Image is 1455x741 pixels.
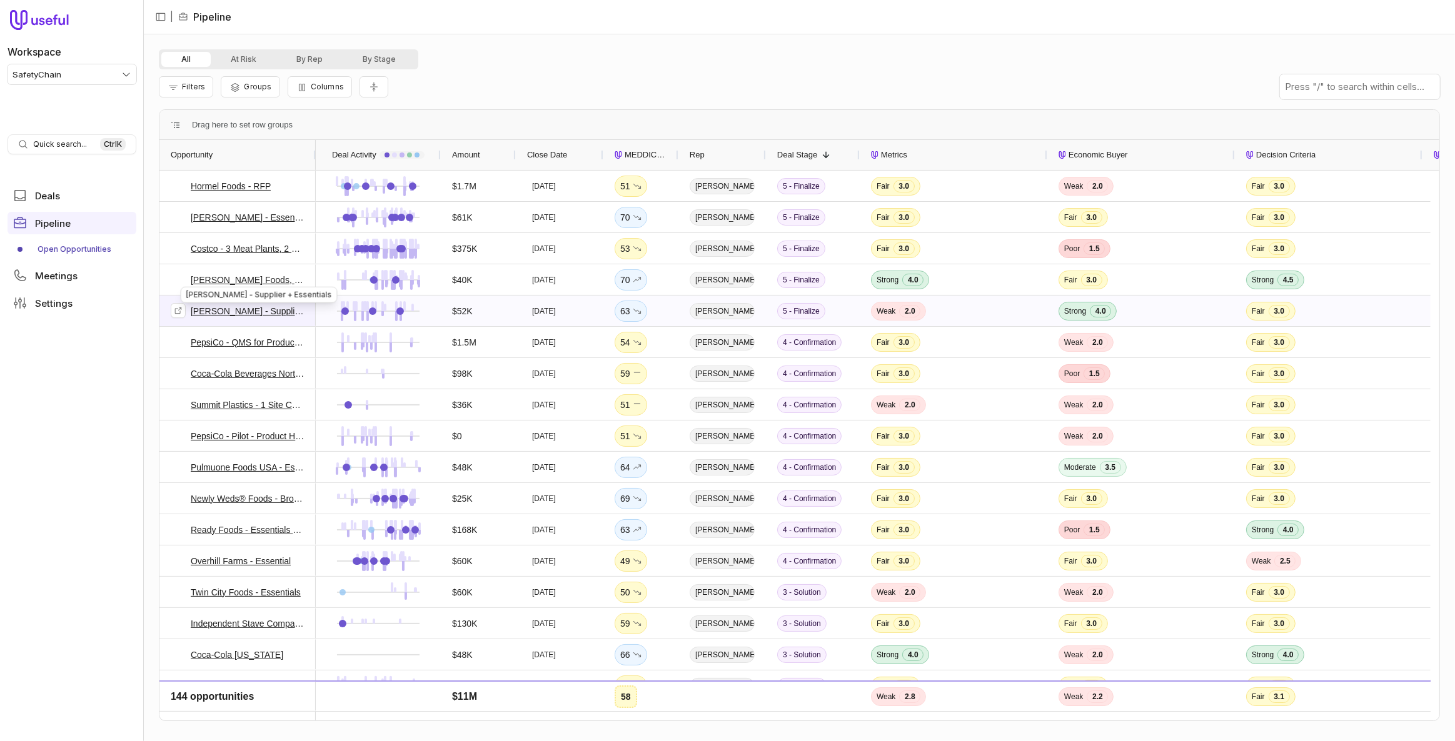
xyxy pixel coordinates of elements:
span: [PERSON_NAME] [690,428,755,444]
span: Poor [1064,369,1080,379]
span: 3 - Solution [777,678,827,694]
div: 70 [620,210,642,225]
span: [PERSON_NAME] [690,459,755,475]
div: $52K [452,304,473,319]
span: 3.0 [1269,461,1290,474]
button: All [161,52,211,67]
span: 5 - Finalize [777,178,825,194]
span: 2.0 [1087,430,1108,442]
div: $61K [452,210,473,225]
span: [PERSON_NAME] [690,303,755,319]
div: Economic Buyer [1059,140,1224,170]
div: Row Groups [192,117,293,132]
span: Fair [877,181,890,191]
span: 3.0 [894,680,915,692]
time: [DATE] [532,462,556,472]
a: Pipeline [8,212,136,234]
span: 2.0 [899,586,920,599]
time: [DATE] [532,650,556,660]
kbd: Ctrl K [100,138,126,151]
time: [DATE] [532,369,556,379]
span: Close Date [527,147,567,162]
time: [DATE] [532,587,556,597]
span: Fair [1252,212,1265,222]
span: Quick search... [33,139,87,149]
span: 4 - Confirmation [777,459,842,475]
span: Pipeline [35,219,71,228]
span: Fair [877,212,890,222]
a: [PERSON_NAME] - Supplier + Essentials [191,304,305,319]
span: 2.0 [899,305,920,317]
span: Fair [877,556,890,566]
span: 2.5 [1274,555,1296,567]
span: Fair [1252,587,1265,597]
span: Deals [35,191,60,201]
span: Fair [1252,181,1265,191]
div: $48K [452,647,473,662]
span: Fair [877,525,890,535]
span: [PERSON_NAME] [690,397,755,413]
span: Meetings [35,271,78,281]
span: Groups [244,82,271,91]
span: 3.0 [894,430,915,442]
span: [PERSON_NAME] [690,522,755,538]
span: 3.0 [894,524,915,536]
span: Fair [1252,337,1265,347]
span: Settings [35,299,73,308]
span: 1.5 [1084,367,1105,380]
span: 4.0 [902,274,924,286]
span: 3.0 [1081,274,1102,286]
span: 2.0 [899,399,920,411]
span: 3 - Solution [777,584,827,600]
span: [PERSON_NAME] [690,647,755,663]
span: Fair [1252,244,1265,254]
span: [PERSON_NAME] [690,553,755,569]
time: [DATE] [532,494,556,504]
span: 4.0 [1277,524,1299,536]
a: Overhill Farms - Essential [191,554,291,569]
span: [PERSON_NAME] [690,678,755,694]
a: Pulmuone Foods USA - Essential (1 Site) [191,460,305,475]
span: No change [633,679,642,694]
div: 66 [620,647,642,662]
span: 3.0 [894,555,915,567]
div: 59 [620,366,642,381]
span: No change [633,366,642,381]
span: 3.0 [1269,180,1290,192]
span: Poor [1064,244,1080,254]
span: 3 - Solution [777,615,827,632]
button: Columns [288,76,352,97]
span: 3 - Solution [777,709,827,725]
span: 1.5 [1084,524,1105,536]
span: 3.0 [1269,711,1290,724]
span: [PERSON_NAME] [690,209,755,226]
span: 5 - Finalize [777,241,825,257]
span: 3.0 [894,367,915,380]
span: Fair [1064,556,1077,566]
a: Independent Stave Company - New Deal [191,616,305,631]
span: Amount [452,147,480,162]
a: Hormel Foods - RFP [191,179,271,194]
span: 3.0 [894,461,915,474]
a: Coca-Cola [US_STATE] [191,647,283,662]
time: [DATE] [532,275,556,285]
span: 2.0 [1087,399,1108,411]
span: Weak [1064,400,1083,410]
div: $25K [452,491,473,506]
span: 3.0 [1081,211,1102,224]
span: 4.0 [1090,305,1111,317]
li: Pipeline [178,9,231,24]
span: Weak [877,306,895,316]
span: 3.0 [894,180,915,192]
div: 63 [620,304,642,319]
span: 3.0 [1269,680,1290,692]
span: 3.0 [894,711,915,724]
span: 5 - Finalize [777,272,825,288]
input: Press "/" to search within cells... [1280,74,1440,99]
div: $375K [452,241,477,256]
span: [PERSON_NAME] [690,178,755,194]
button: At Risk [211,52,276,67]
div: 51 [620,429,642,444]
span: Metrics [881,147,907,162]
span: Columns [311,82,344,91]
